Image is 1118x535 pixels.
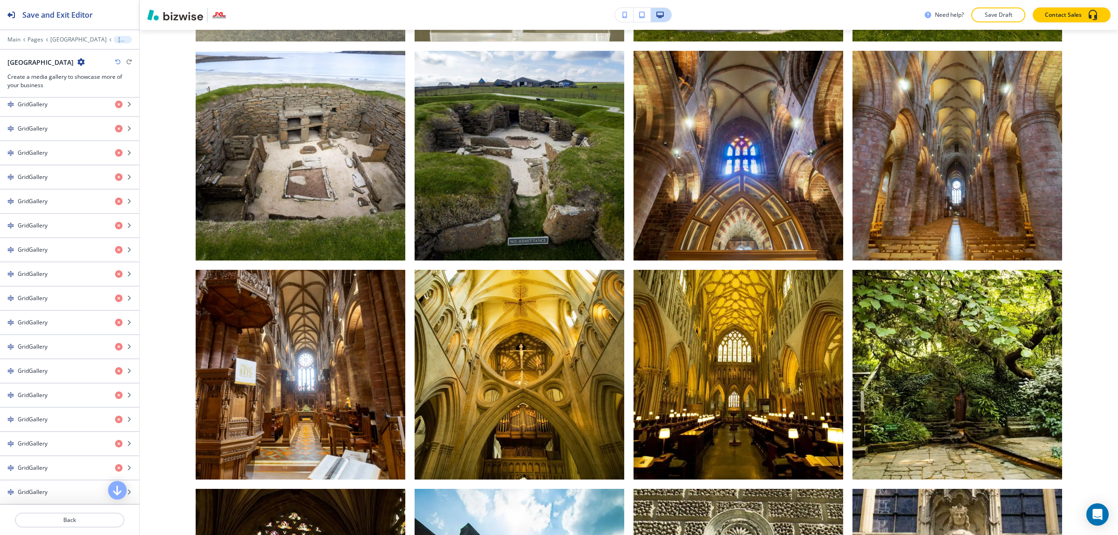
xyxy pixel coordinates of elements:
[7,36,20,43] button: Main
[22,9,93,21] h2: Save and Exit Editor
[18,221,48,230] h4: GridGallery
[114,36,132,43] button: [GEOGRAPHIC_DATA]
[7,150,14,156] img: Drag
[983,11,1013,19] p: Save Draft
[18,149,48,157] h4: GridGallery
[7,343,14,350] img: Drag
[18,488,48,496] h4: GridGallery
[1033,7,1111,22] button: Contact Sales
[16,516,123,524] p: Back
[7,319,14,326] img: Drag
[935,11,964,19] h3: Need help?
[7,271,14,277] img: Drag
[7,101,14,108] img: Drag
[7,174,14,180] img: Drag
[118,36,127,43] p: [GEOGRAPHIC_DATA]
[15,513,124,528] button: Back
[7,392,14,398] img: Drag
[7,368,14,374] img: Drag
[18,100,48,109] h4: GridGallery
[7,440,14,447] img: Drag
[50,36,107,43] button: [GEOGRAPHIC_DATA]
[18,294,48,302] h4: GridGallery
[7,222,14,229] img: Drag
[18,343,48,351] h4: GridGallery
[1086,503,1109,526] div: Open Intercom Messenger
[7,198,14,205] img: Drag
[7,125,14,132] img: Drag
[18,197,48,206] h4: GridGallery
[18,464,48,472] h4: GridGallery
[971,7,1025,22] button: Save Draft
[18,391,48,399] h4: GridGallery
[7,57,74,67] h2: [GEOGRAPHIC_DATA]
[18,367,48,375] h4: GridGallery
[27,36,43,43] button: Pages
[7,489,14,495] img: Drag
[7,465,14,471] img: Drag
[18,415,48,424] h4: GridGallery
[18,246,48,254] h4: GridGallery
[18,173,48,181] h4: GridGallery
[211,7,226,22] img: Your Logo
[18,270,48,278] h4: GridGallery
[7,247,14,253] img: Drag
[18,318,48,327] h4: GridGallery
[7,416,14,423] img: Drag
[18,124,48,133] h4: GridGallery
[7,73,132,89] h3: Create a media gallery to showcase more of your business
[18,439,48,448] h4: GridGallery
[147,9,203,21] img: Bizwise Logo
[1045,11,1082,19] p: Contact Sales
[7,295,14,302] img: Drag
